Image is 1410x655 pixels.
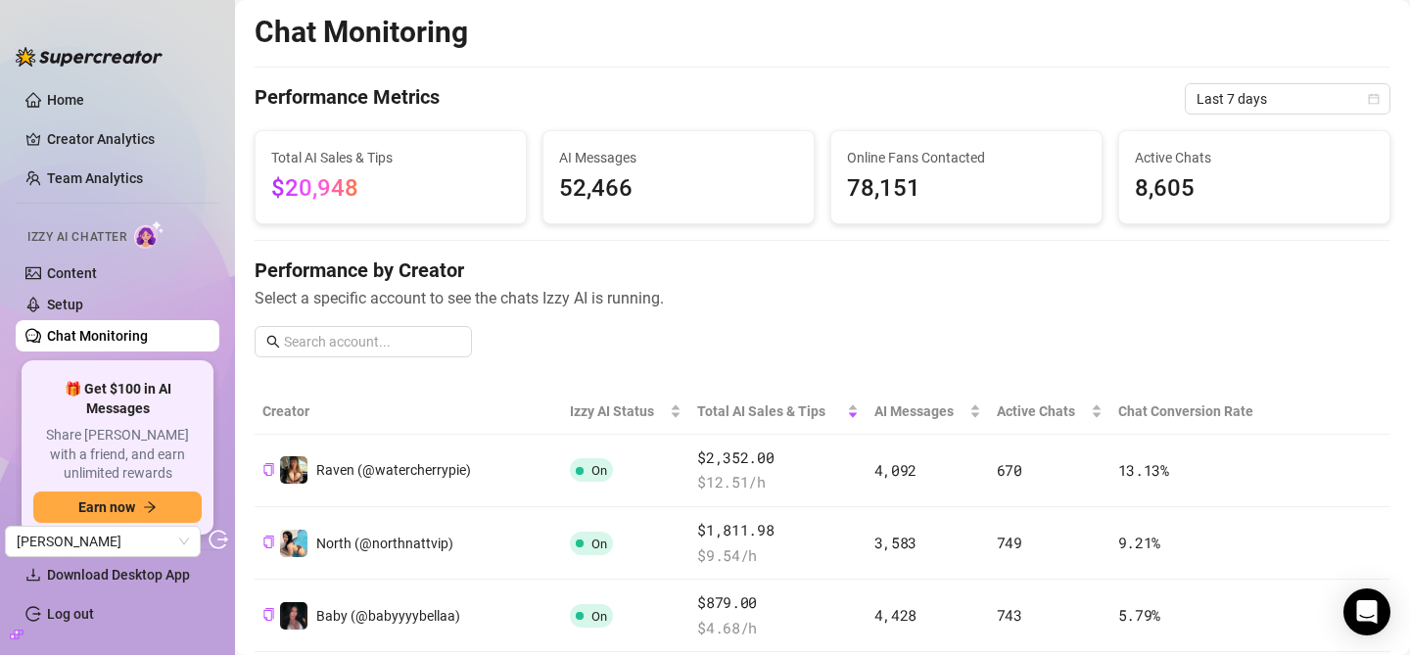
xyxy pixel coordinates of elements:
[27,228,126,247] span: Izzy AI Chatter
[143,500,157,514] span: arrow-right
[262,536,275,548] span: copy
[271,174,358,202] span: $20,948
[989,389,1110,435] th: Active Chats
[847,170,1086,208] span: 78,151
[874,400,965,422] span: AI Messages
[847,147,1086,168] span: Online Fans Contacted
[266,335,280,349] span: search
[280,456,307,484] img: Raven (@watercherrypie)
[33,426,202,484] span: Share [PERSON_NAME] with a friend, and earn unlimited rewards
[271,147,510,168] span: Total AI Sales & Tips
[255,389,562,435] th: Creator
[47,567,190,583] span: Download Desktop App
[280,602,307,630] img: Baby (@babyyyybellaa)
[867,389,989,435] th: AI Messages
[255,257,1390,284] h4: Performance by Creator
[134,220,164,249] img: AI Chatter
[78,499,135,515] span: Earn now
[10,628,23,641] span: build
[47,92,84,108] a: Home
[591,537,607,551] span: On
[697,446,858,470] span: $2,352.00
[25,567,41,583] span: download
[1118,460,1169,480] span: 13.13 %
[262,463,275,476] span: copy
[284,331,460,352] input: Search account...
[280,530,307,557] img: North (@northnattvip)
[1135,170,1374,208] span: 8,605
[17,527,189,556] span: Jackson
[262,536,275,550] button: Copy Creator ID
[262,608,275,623] button: Copy Creator ID
[1197,84,1379,114] span: Last 7 days
[316,536,453,551] span: North (@northnattvip)
[559,147,798,168] span: AI Messages
[47,606,94,622] a: Log out
[1118,605,1161,625] span: 5.79 %
[874,533,917,552] span: 3,583
[1343,588,1390,635] div: Open Intercom Messenger
[874,605,917,625] span: 4,428
[255,83,440,115] h4: Performance Metrics
[33,491,202,523] button: Earn nowarrow-right
[697,544,858,568] span: $ 9.54 /h
[1118,533,1161,552] span: 9.21 %
[874,460,917,480] span: 4,092
[997,400,1087,422] span: Active Chats
[697,617,858,640] span: $ 4.68 /h
[562,389,690,435] th: Izzy AI Status
[47,170,143,186] a: Team Analytics
[591,463,607,478] span: On
[316,462,471,478] span: Raven (@watercherrypie)
[1135,147,1374,168] span: Active Chats
[47,123,204,155] a: Creator Analytics
[47,328,148,344] a: Chat Monitoring
[997,605,1022,625] span: 743
[1368,93,1380,105] span: calendar
[697,400,842,422] span: Total AI Sales & Tips
[1110,389,1277,435] th: Chat Conversion Rate
[316,608,460,624] span: Baby (@babyyyybellaa)
[570,400,667,422] span: Izzy AI Status
[262,463,275,478] button: Copy Creator ID
[33,380,202,418] span: 🎁 Get $100 in AI Messages
[16,47,163,67] img: logo-BBDzfeDw.svg
[591,609,607,624] span: On
[997,460,1022,480] span: 670
[697,519,858,542] span: $1,811.98
[262,608,275,621] span: copy
[559,170,798,208] span: 52,466
[209,530,228,549] span: logout
[47,297,83,312] a: Setup
[47,265,97,281] a: Content
[255,286,1390,310] span: Select a specific account to see the chats Izzy AI is running.
[697,471,858,494] span: $ 12.51 /h
[255,14,468,51] h2: Chat Monitoring
[697,591,858,615] span: $879.00
[997,533,1022,552] span: 749
[689,389,866,435] th: Total AI Sales & Tips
